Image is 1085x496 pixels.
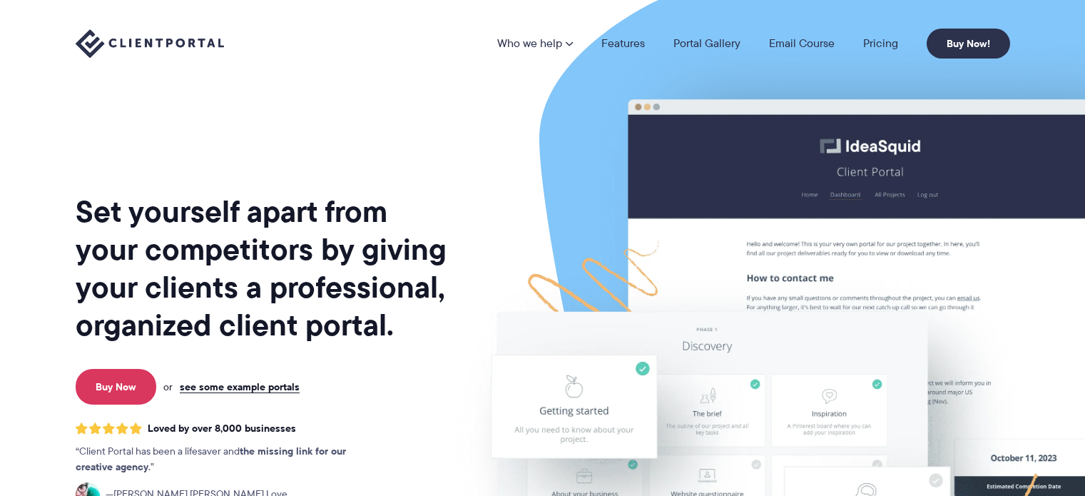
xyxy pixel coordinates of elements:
p: Client Portal has been a lifesaver and . [76,444,375,475]
a: Buy Now [76,369,156,405]
a: Email Course [769,38,835,49]
a: Pricing [863,38,898,49]
span: or [163,380,173,393]
a: see some example portals [180,380,300,393]
a: Portal Gallery [673,38,740,49]
a: Features [601,38,645,49]
span: Loved by over 8,000 businesses [148,422,296,435]
strong: the missing link for our creative agency [76,443,346,475]
a: Buy Now! [927,29,1010,59]
a: Who we help [497,38,573,49]
h1: Set yourself apart from your competitors by giving your clients a professional, organized client ... [76,193,449,344]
